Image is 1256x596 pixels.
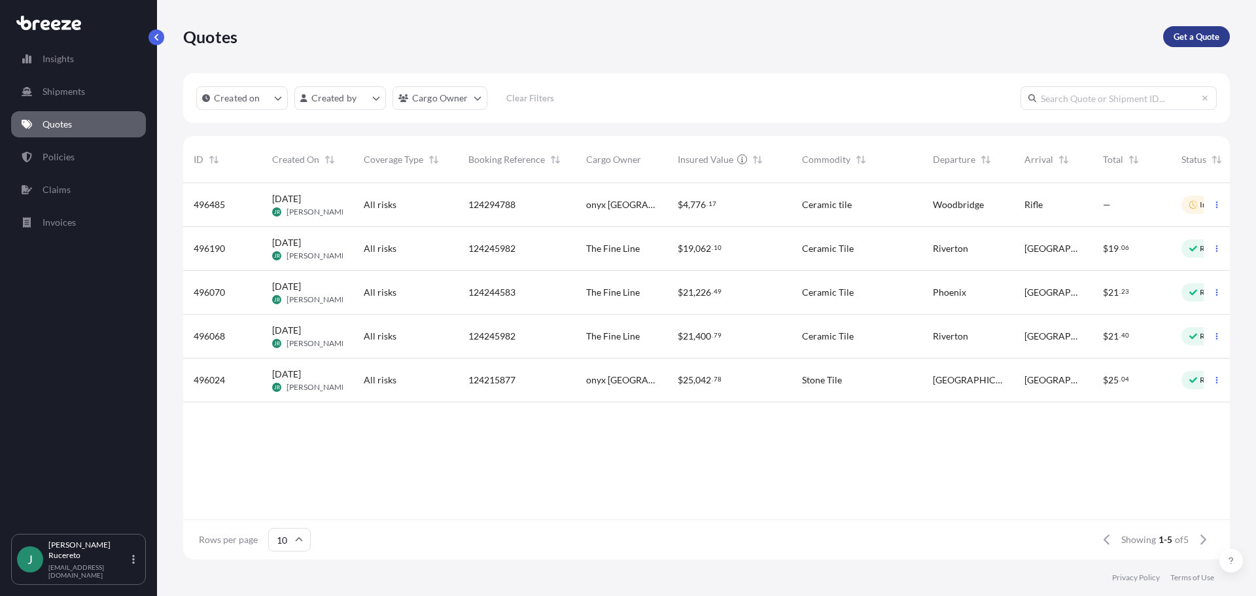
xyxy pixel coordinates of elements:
span: $ [1103,332,1108,341]
span: Cargo Owner [586,153,641,166]
span: 79 [714,333,722,338]
span: $ [1103,376,1108,385]
span: 04 [1121,377,1129,381]
span: 496068 [194,330,225,343]
span: JR [274,205,280,219]
span: , [693,332,695,341]
p: Created by [311,92,357,105]
span: Commodity [802,153,850,166]
span: Booking Reference [468,153,545,166]
span: onyx [GEOGRAPHIC_DATA] [586,198,657,211]
span: onyx [GEOGRAPHIC_DATA] [586,374,657,387]
span: Ceramic Tile [802,286,854,299]
button: createdOn Filter options [196,86,288,110]
p: Created on [214,92,260,105]
p: Invoices [43,216,76,229]
span: 496190 [194,242,225,255]
a: Privacy Policy [1112,572,1160,583]
span: , [688,200,690,209]
span: JR [274,381,280,394]
span: J [27,553,33,566]
button: Sort [322,152,338,167]
p: Ready [1200,375,1222,385]
span: 21 [683,332,693,341]
span: 124245982 [468,330,515,343]
span: The Fine Line [586,330,640,343]
span: Woodbridge [933,198,984,211]
span: Ceramic Tile [802,242,854,255]
button: Sort [978,152,994,167]
span: 042 [695,376,711,385]
span: Rows per page [199,533,258,546]
span: 124244583 [468,286,515,299]
button: Sort [750,152,765,167]
span: Showing [1121,533,1156,546]
button: Sort [1126,152,1142,167]
span: [DATE] [272,324,301,337]
span: $ [678,200,683,209]
span: 19 [1108,244,1119,253]
span: Riverton [933,242,968,255]
button: Clear Filters [494,88,567,109]
p: Ready [1200,287,1222,298]
span: Phoenix [933,286,966,299]
span: — [1103,198,1111,211]
span: Status [1181,153,1206,166]
span: [GEOGRAPHIC_DATA] [1024,242,1082,255]
a: Get a Quote [1163,26,1230,47]
span: 17 [708,202,716,206]
span: Stone Tile [802,374,842,387]
span: Riverton [933,330,968,343]
span: [PERSON_NAME] [287,294,349,305]
span: $ [1103,288,1108,297]
span: Total [1103,153,1123,166]
a: Insights [11,46,146,72]
span: , [693,288,695,297]
span: All risks [364,242,396,255]
span: $ [678,332,683,341]
span: 21 [1108,332,1119,341]
span: . [1119,377,1121,381]
span: 23 [1121,289,1129,294]
span: All risks [364,286,396,299]
span: . [712,289,713,294]
button: Sort [426,152,442,167]
p: Ready [1200,331,1222,342]
span: 124245982 [468,242,515,255]
button: Sort [853,152,869,167]
span: JR [274,337,280,350]
span: [DATE] [272,192,301,205]
span: ID [194,153,203,166]
span: of 5 [1175,533,1189,546]
span: 40 [1121,333,1129,338]
span: 400 [695,332,711,341]
span: [DATE] [272,368,301,381]
span: $ [678,376,683,385]
span: 496070 [194,286,225,299]
p: Quotes [183,26,237,47]
a: Terms of Use [1170,572,1214,583]
a: Quotes [11,111,146,137]
span: 4 [683,200,688,209]
span: 10 [714,245,722,250]
span: [GEOGRAPHIC_DATA] [1024,286,1082,299]
span: 124294788 [468,198,515,211]
span: [DATE] [272,236,301,249]
button: Sort [206,152,222,167]
span: . [1119,333,1121,338]
span: JR [274,249,280,262]
button: Sort [548,152,563,167]
span: [PERSON_NAME] [287,207,349,217]
p: Claims [43,183,71,196]
p: Quotes [43,118,72,131]
span: . [1119,245,1121,250]
span: [GEOGRAPHIC_DATA] [933,374,1003,387]
span: 06 [1121,245,1129,250]
a: Claims [11,177,146,203]
span: $ [1103,244,1108,253]
span: All risks [364,374,396,387]
input: Search Quote or Shipment ID... [1020,86,1217,110]
span: 21 [683,288,693,297]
